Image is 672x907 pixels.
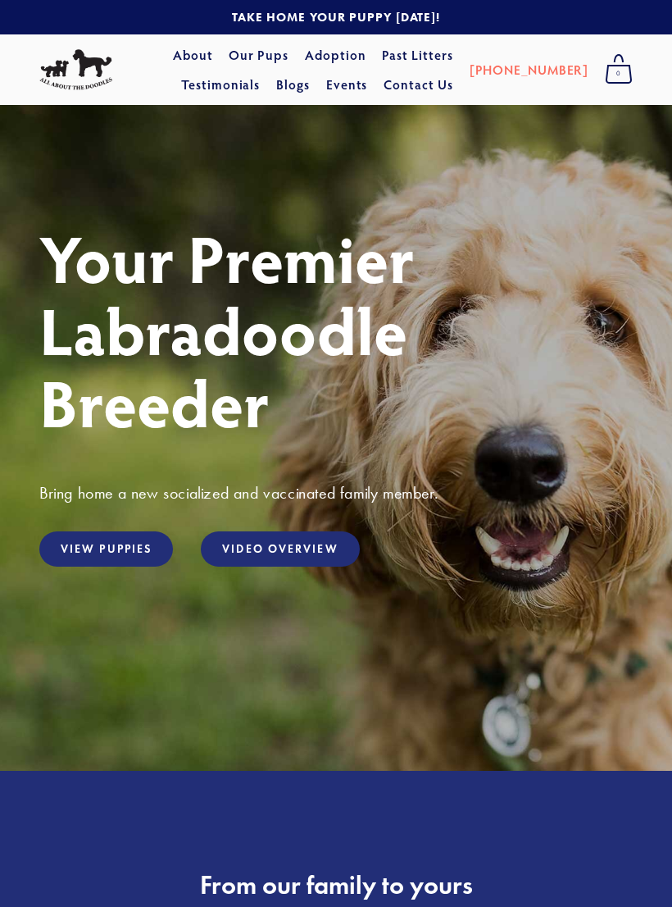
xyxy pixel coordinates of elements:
a: Our Pups [229,40,288,70]
a: Video Overview [201,531,359,567]
a: Adoption [305,40,366,70]
a: Blogs [276,70,310,99]
a: [PHONE_NUMBER] [470,55,588,84]
a: Past Litters [382,46,453,63]
a: About [173,40,213,70]
img: All About The Doodles [39,49,112,89]
h1: Your Premier Labradoodle Breeder [39,221,633,438]
a: 0 items in cart [597,49,641,90]
a: Contact Us [384,70,453,99]
a: View Puppies [39,531,173,567]
h2: From our family to yours [39,869,633,900]
a: Events [326,70,368,99]
span: 0 [605,63,633,84]
h3: Bring home a new socialized and vaccinated family member. [39,482,633,504]
a: Testimonials [181,70,261,99]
